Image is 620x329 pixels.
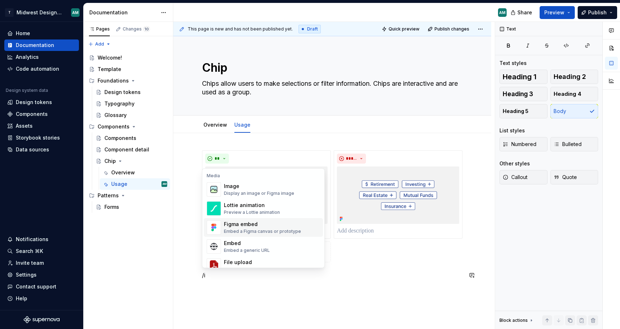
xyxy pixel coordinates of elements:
div: Embed a Figma canvas or prototype [224,229,301,234]
div: Preview a Lottie animation [224,210,280,215]
a: Components [4,108,79,120]
svg: Supernova Logo [24,316,60,323]
a: Documentation [4,39,79,51]
button: Share [507,6,537,19]
a: Analytics [4,51,79,63]
div: Help [16,295,27,302]
span: Quote [554,174,577,181]
a: Assets [4,120,79,132]
div: AM [499,10,506,15]
div: Patterns [86,190,170,201]
div: Changes [123,26,150,32]
a: UsageAM [100,178,170,190]
div: Notifications [16,236,48,243]
div: Pages [89,26,110,32]
div: File upload [224,259,297,266]
span: Publish changes [435,26,469,32]
button: Publish changes [426,24,473,34]
div: Other styles [499,160,530,167]
a: Chip [93,155,170,167]
button: Callout [499,170,548,184]
div: Documentation [89,9,157,16]
a: Component detail [93,144,170,155]
span: This page is new and has not been published yet. [188,26,293,32]
span: Heading 3 [503,90,533,98]
a: Template [86,64,170,75]
button: Quick preview [380,24,423,34]
div: Display an image or Figma image [224,191,294,196]
div: Welcome! [98,54,122,61]
a: Invite team [4,257,79,269]
a: Design tokens [4,97,79,108]
div: Foundations [86,75,170,86]
span: Publish [588,9,607,16]
div: Contact support [16,283,56,290]
span: /i [202,272,205,279]
div: Search ⌘K [16,248,43,255]
div: Storybook stories [16,134,60,141]
div: Typography [104,100,135,107]
img: d11c466f-45a2-4885-9507-d80a12e8e9a2.png [205,166,328,224]
textarea: Chips allow users to make selections or filter information. Chips are interactive and are used as... [201,78,461,98]
span: Heading 5 [503,108,529,115]
button: Preview [540,6,575,19]
a: Usage [234,122,250,128]
a: Overview [203,122,227,128]
a: Overview [100,167,170,178]
a: Typography [93,98,170,109]
div: Template [98,66,121,73]
div: Midwest Design System [17,9,62,16]
div: Overview [201,117,230,132]
span: Add [95,41,104,47]
span: Heading 2 [554,73,586,80]
div: Home [16,30,30,37]
div: AM [72,10,79,15]
button: Contact support [4,281,79,292]
a: Forms [93,201,170,213]
button: Notifications [4,234,79,245]
a: Code automation [4,63,79,75]
div: Page tree [86,52,170,213]
button: Search ⌘K [4,245,79,257]
div: Glossary [104,112,127,119]
button: Help [4,293,79,304]
a: Design tokens [93,86,170,98]
img: d7f7ace0-e591-4656-b48e-e9e3beb022b2.png [337,166,459,224]
div: Image [224,183,294,190]
div: Assets [16,122,33,130]
div: Components [104,135,136,142]
span: Callout [503,174,527,181]
a: Glossary [93,109,170,121]
div: Analytics [16,53,39,61]
div: Design tokens [104,89,141,96]
button: Heading 1 [499,70,548,84]
textarea: Chip [201,59,461,76]
button: Heading 3 [499,87,548,101]
div: T [5,8,14,17]
button: Publish [578,6,617,19]
div: Patterns [98,192,119,199]
button: Heading 4 [550,87,598,101]
div: Display attachments for download [224,267,297,272]
div: Lottie animation [224,202,280,209]
span: Heading 4 [554,90,581,98]
div: Foundations [98,77,129,84]
a: Data sources [4,144,79,155]
span: Preview [544,9,564,16]
button: Numbered [499,137,548,151]
span: Heading 1 [503,73,536,80]
div: AM [163,180,166,188]
button: Heading 5 [499,104,548,118]
div: Overview [111,169,135,176]
a: Storybook stories [4,132,79,144]
div: Usage [111,180,127,188]
span: Numbered [503,141,536,148]
a: Welcome! [86,52,170,64]
div: Component detail [104,146,149,153]
span: Bulleted [554,141,582,148]
span: Draft [307,26,318,32]
span: Quick preview [389,26,419,32]
div: Components [98,123,130,130]
div: Components [86,121,170,132]
a: Components [93,132,170,144]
